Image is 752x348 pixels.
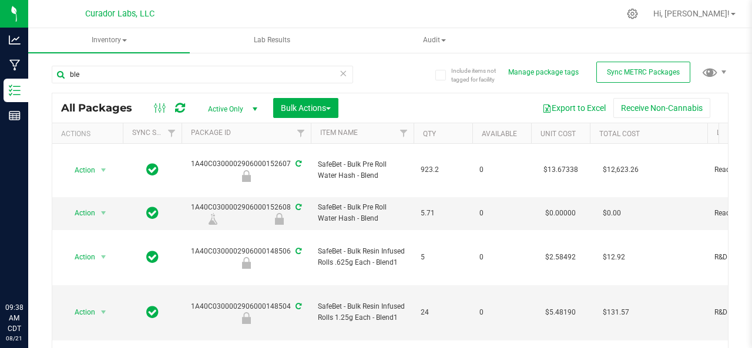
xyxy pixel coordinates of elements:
span: select [96,205,111,221]
div: R&D Test Passed [180,312,313,324]
span: Action [64,205,96,221]
inline-svg: Analytics [9,34,21,46]
a: Item Name [320,129,358,137]
a: Available [482,130,517,138]
button: Export to Excel [535,98,613,118]
a: Unit Cost [540,130,576,138]
span: 0 [479,208,524,219]
div: Lab Sample [180,213,246,225]
td: $0.00000 [531,197,590,230]
span: In Sync [146,161,159,178]
inline-svg: Inventory [9,85,21,96]
span: Hi, [PERSON_NAME]! [653,9,730,18]
span: SafeBet - Bulk Resin Infused Rolls .625g Each - Blend1 [318,246,407,268]
div: 1A40C0300002906000152607 [180,158,313,181]
span: $12.92 [597,249,631,266]
span: 923.2 [421,164,465,175]
p: 08/21 [5,334,23,343]
span: Include items not tagged for facility [451,66,510,84]
button: Manage package tags [508,67,579,77]
span: 0 [479,252,524,263]
button: Bulk Actions [273,98,338,118]
span: $0.00 [597,205,627,222]
div: Actions [61,130,118,138]
a: Lab Results [191,28,352,53]
div: Ready for R&D Test [246,213,313,225]
span: All Packages [61,102,144,114]
span: Sync from Compliance System [294,247,301,255]
div: Manage settings [625,8,640,19]
a: Sync Status [132,129,177,137]
div: 1A40C0300002906000148506 [180,246,313,269]
span: Action [64,249,96,265]
span: Sync from Compliance System [294,302,301,310]
span: SafeBet - Bulk Pre Roll Water Hash - Blend [318,202,407,224]
span: select [96,162,111,178]
span: Action [64,162,96,178]
span: In Sync [146,205,159,221]
iframe: Resource center [12,254,47,289]
span: Audit [354,29,515,52]
iframe: Resource center unread badge [35,252,49,266]
span: Sync from Compliance System [294,203,301,211]
a: Filter [394,123,414,143]
span: 24 [421,307,465,318]
a: Inventory [28,28,190,53]
input: Search Package ID, Item Name, SKU, Lot or Part Number... [52,66,353,83]
a: Qty [423,130,436,138]
span: In Sync [146,304,159,320]
span: Sync from Compliance System [294,160,301,168]
span: In Sync [146,249,159,265]
span: $131.57 [597,304,635,321]
div: 1A40C0300002906000152608 [180,202,313,225]
p: 09:38 AM CDT [5,302,23,334]
td: $5.48190 [531,285,590,340]
td: $13.67338 [531,144,590,197]
span: $12,623.26 [597,161,644,178]
button: Receive Non-Cannabis [613,98,710,118]
span: select [96,249,111,265]
span: 5.71 [421,208,465,219]
a: Filter [291,123,311,143]
inline-svg: Manufacturing [9,59,21,71]
span: Action [64,304,96,320]
div: Ready for R&D Test [180,170,313,182]
span: Sync METRC Packages [607,68,680,76]
div: R&D Test Passed [180,257,313,269]
button: Sync METRC Packages [596,62,690,83]
span: 0 [479,164,524,175]
div: 1A40C0300002906000148504 [180,301,313,324]
span: Lab Results [238,35,306,45]
span: Curador Labs, LLC [85,9,155,19]
span: SafeBet - Bulk Pre Roll Water Hash - Blend [318,159,407,181]
inline-svg: Reports [9,110,21,121]
span: SafeBet - Bulk Resin Infused Rolls 1.25g Each - Blend1 [318,301,407,323]
span: Bulk Actions [281,103,331,113]
span: 5 [421,252,465,263]
span: Clear [339,66,347,81]
a: Package ID [191,129,231,137]
td: $2.58492 [531,230,590,285]
a: Audit [354,28,515,53]
a: Total Cost [599,130,640,138]
a: Filter [162,123,182,143]
span: 0 [479,307,524,318]
span: select [96,304,111,320]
